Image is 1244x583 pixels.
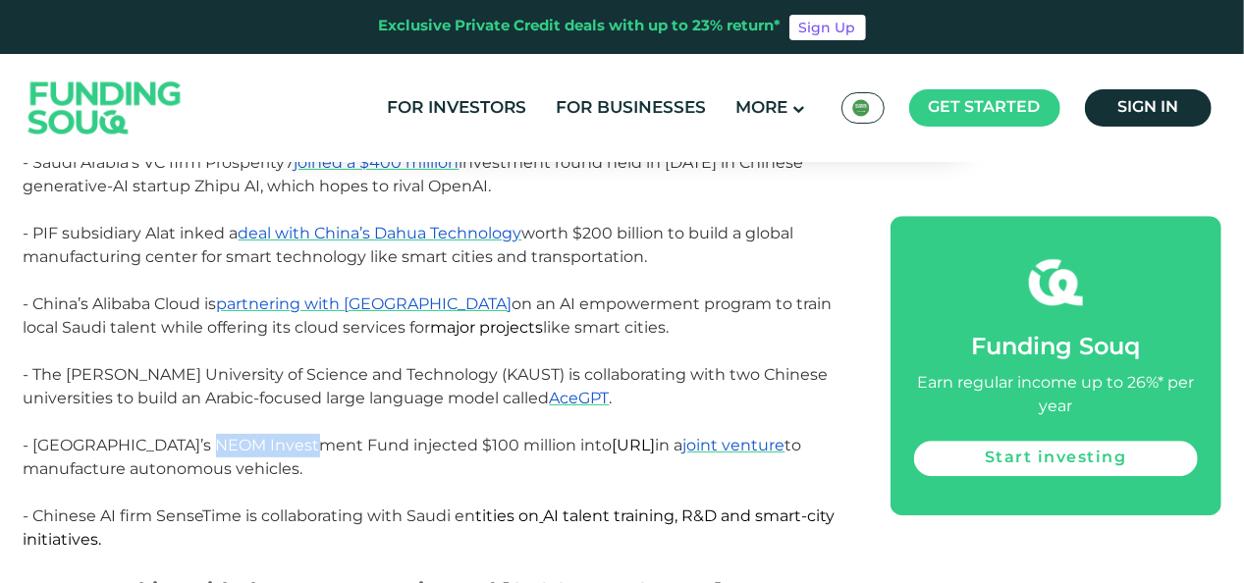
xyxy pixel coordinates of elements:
span: - China’s Alibaba Cloud is on an AI empowerment program to train local Saudi talent while offerin... [24,294,833,337]
a: deal with China’s Dahua Technology [239,224,522,242]
span: - Saudi Arabia’s VC firm Prosperity7 investment round held in [DATE] in Chinese generative-AI sta... [24,153,804,195]
a: For Businesses [552,92,712,125]
a: For Investors [383,92,532,125]
span: - PIF subsidiary Alat inked a worth $200 billion to build a global manufacturing center for smart... [24,224,794,266]
a: joint venture [683,436,785,454]
span: Sign in [1117,100,1178,115]
span: - Chinese AI firm SenseTime is collaborating with Saudi en [24,506,836,549]
img: SA Flag [852,99,870,117]
a: Sign in [1085,89,1212,127]
span: - The [PERSON_NAME] University of Science and Technology (KAUST) is collaborating with two Chines... [24,365,829,407]
span: Get started [929,100,1041,115]
img: Logo [9,59,201,158]
div: Exclusive Private Credit deals with up to 23% return* [379,16,782,38]
span: [URL] [613,436,656,454]
a: Sign Up [789,15,866,40]
span: More [736,100,788,117]
a: joined a $400 million [295,153,460,172]
span: major projects [431,318,544,337]
span: - [GEOGRAPHIC_DATA]’s NEOM Investment Fund injected $100 million into in a to manufacture autonom... [24,436,802,478]
a: Start investing [914,441,1197,476]
a: AceGPT [550,389,610,407]
span: Funding Souq [971,337,1140,359]
div: Earn regular income up to 26%* per year [914,372,1197,419]
img: fsicon [1029,255,1083,309]
span: tities on AI talent training, R&D and smart-city initiatives. [24,506,836,549]
a: partnering with [GEOGRAPHIC_DATA] [217,294,513,313]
